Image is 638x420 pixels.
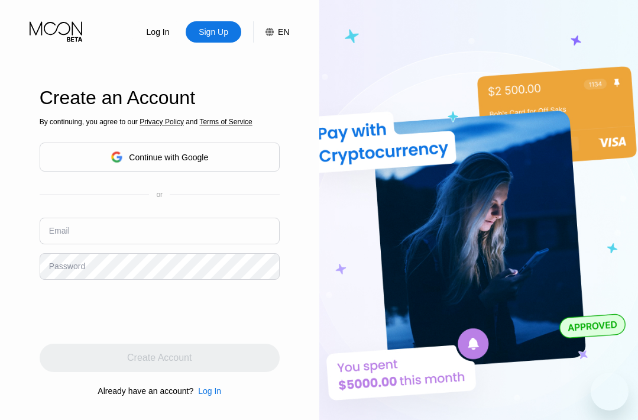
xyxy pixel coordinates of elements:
span: Privacy Policy [140,118,184,126]
div: Continue with Google [129,153,208,162]
div: Continue with Google [40,143,280,172]
div: Sign Up [186,21,241,43]
div: Create an Account [40,87,280,109]
span: Terms of Service [199,118,252,126]
div: Log In [193,386,221,396]
div: Email [49,226,70,235]
div: By continuing, you agree to our [40,118,280,126]
div: EN [278,27,289,37]
div: Password [49,261,85,271]
iframe: reCAPTCHA [40,289,219,335]
div: Sign Up [197,26,229,38]
div: Log In [198,386,221,396]
div: Log In [130,21,186,43]
div: or [156,190,163,199]
div: Log In [145,26,171,38]
span: and [184,118,200,126]
div: Already have an account? [98,386,193,396]
iframe: Button to launch messaging window [591,373,629,411]
div: EN [253,21,289,43]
